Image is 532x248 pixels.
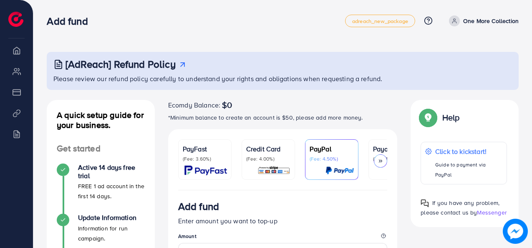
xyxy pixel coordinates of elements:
[8,12,23,27] img: logo
[310,156,354,162] p: (Fee: 4.50%)
[257,166,290,175] img: card
[47,164,155,214] li: Active 14 days free trial
[168,100,220,110] span: Ecomdy Balance:
[47,143,155,154] h4: Get started
[435,146,502,156] p: Click to kickstart!
[325,166,354,175] img: card
[310,144,354,154] p: PayPal
[222,100,232,110] span: $0
[168,112,398,123] p: *Minimum balance to create an account is $50, please add more money.
[53,74,514,84] p: Please review our refund policy carefully to understand your rights and obligations when requesti...
[446,15,519,26] a: One More Collection
[421,199,499,217] span: If you have any problem, please contact us by
[345,15,415,27] a: adreach_new_package
[47,15,94,27] h3: Add fund
[373,144,417,154] p: Payoneer
[477,208,507,217] span: Messenger
[78,223,145,243] p: Information for run campaign.
[503,219,528,244] img: image
[78,214,145,222] h4: Update Information
[183,156,227,162] p: (Fee: 3.60%)
[47,110,155,130] h4: A quick setup guide for your business.
[246,144,290,154] p: Credit Card
[373,156,417,162] p: (Fee: 1.00%)
[435,160,502,180] p: Guide to payment via PayPal
[178,216,388,226] p: Enter amount you want to top-up
[463,16,519,26] p: One More Collection
[421,199,429,207] img: Popup guide
[184,166,227,175] img: card
[78,164,145,179] h4: Active 14 days free trial
[183,144,227,154] p: PayFast
[442,112,460,123] p: Help
[178,200,219,212] h3: Add fund
[66,58,176,70] h3: [AdReach] Refund Policy
[246,156,290,162] p: (Fee: 4.00%)
[178,233,388,243] legend: Amount
[421,110,436,125] img: Popup guide
[78,181,145,201] p: FREE 1 ad account in the first 14 days.
[352,18,408,24] span: adreach_new_package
